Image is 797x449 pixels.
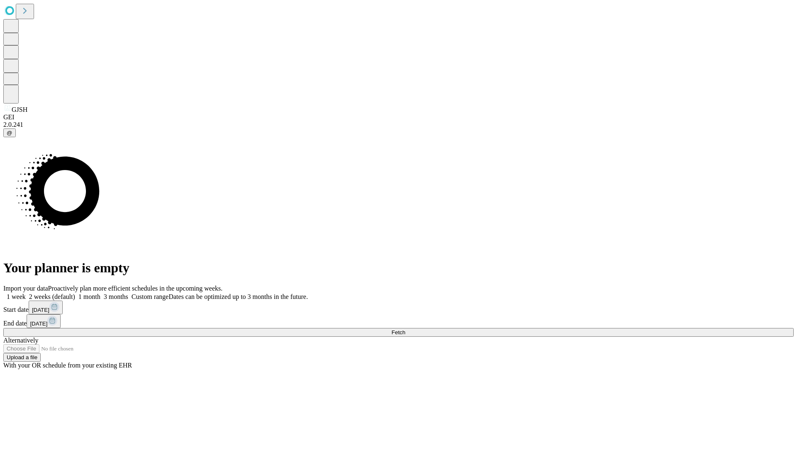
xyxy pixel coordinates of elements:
div: Start date [3,301,794,314]
span: 3 months [104,293,128,300]
span: Proactively plan more efficient schedules in the upcoming weeks. [48,285,222,292]
span: Dates can be optimized up to 3 months in the future. [169,293,308,300]
button: Upload a file [3,353,41,362]
button: Fetch [3,328,794,337]
button: @ [3,128,16,137]
h1: Your planner is empty [3,260,794,276]
span: 1 month [78,293,100,300]
span: [DATE] [30,321,47,327]
span: Fetch [391,329,405,336]
span: 1 week [7,293,26,300]
span: Alternatively [3,337,38,344]
span: With your OR schedule from your existing EHR [3,362,132,369]
span: 2 weeks (default) [29,293,75,300]
span: GJSH [12,106,27,113]
button: [DATE] [29,301,63,314]
div: GEI [3,113,794,121]
span: @ [7,130,12,136]
div: End date [3,314,794,328]
div: 2.0.241 [3,121,794,128]
span: [DATE] [32,307,49,313]
span: Import your data [3,285,48,292]
span: Custom range [132,293,169,300]
button: [DATE] [27,314,61,328]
